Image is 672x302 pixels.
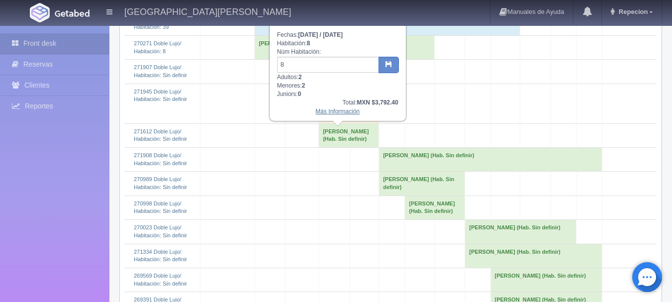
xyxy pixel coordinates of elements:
[298,74,302,81] b: 2
[298,31,343,38] b: [DATE] / [DATE]
[124,5,291,17] h4: [GEOGRAPHIC_DATA][PERSON_NAME]
[134,40,181,54] a: 270271 Doble Lujo/Habitación: 8
[315,108,360,115] a: Más Información
[134,176,187,190] a: 270989 Doble Lujo/Habitación: Sin definir
[379,147,602,171] td: [PERSON_NAME] (Hab. Sin definir)
[134,152,187,166] a: 271908 Doble Lujo/Habitación: Sin definir
[277,57,379,73] input: Sin definir
[134,64,187,78] a: 271907 Doble Lujo/Habitación: Sin definir
[307,40,310,47] b: 8
[490,268,602,292] td: [PERSON_NAME] (Hab. Sin definir)
[298,91,301,98] b: 0
[134,249,187,263] a: 271334 Doble Lujo/Habitación: Sin definir
[30,3,50,22] img: Getabed
[255,35,435,59] td: [PERSON_NAME] (Hab. 8)
[319,123,379,147] td: [PERSON_NAME] (Hab. Sin definir)
[302,82,305,89] b: 2
[134,128,187,142] a: 271612 Doble Lujo/Habitación: Sin definir
[379,172,465,196] td: [PERSON_NAME] (Hab. Sin definir)
[465,244,602,268] td: [PERSON_NAME] (Hab. Sin definir)
[616,8,648,15] span: Repecion
[277,99,398,107] div: Total:
[134,224,187,238] a: 270023 Doble Lujo/Habitación: Sin definir
[134,89,187,102] a: 271945 Doble Lujo/Habitación: Sin definir
[357,99,398,106] b: MXN $3,792.40
[55,9,90,17] img: Getabed
[134,273,187,287] a: 269569 Doble Lujo/Habitación: Sin definir
[134,201,187,214] a: 270998 Doble Lujo/Habitación: Sin definir
[270,18,405,120] div: Fechas: Habitación: Núm Habitación: Adultos: Menores: Juniors:
[465,220,576,244] td: [PERSON_NAME] (Hab. Sin definir)
[405,196,465,219] td: [PERSON_NAME] (Hab. Sin definir)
